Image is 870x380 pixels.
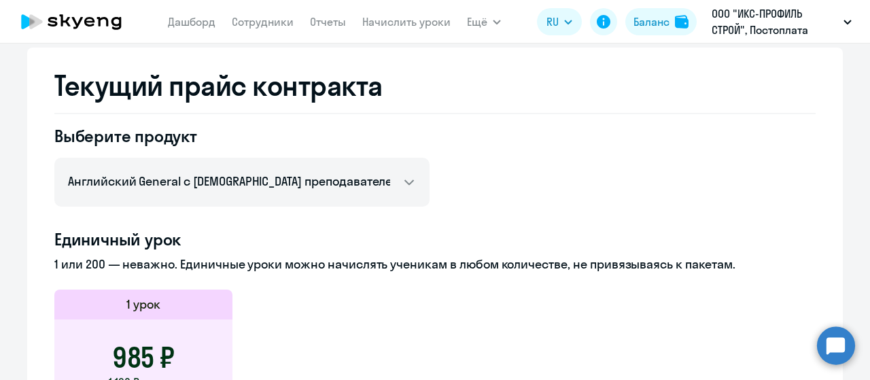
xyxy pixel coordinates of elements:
h5: 1 урок [126,296,160,313]
p: ООО "ИКС-ПРОФИЛЬ СТРОЙ", Постоплата [712,5,838,38]
button: ООО "ИКС-ПРОФИЛЬ СТРОЙ", Постоплата [705,5,858,38]
span: RU [546,14,559,30]
button: Ещё [467,8,501,35]
h4: Единичный урок [54,228,816,250]
button: Балансbalance [625,8,697,35]
a: Отчеты [310,15,346,29]
div: Баланс [633,14,669,30]
h2: Текущий прайс контракта [54,69,816,102]
a: Дашборд [168,15,215,29]
img: balance [675,15,689,29]
button: RU [537,8,582,35]
p: 1 или 200 — неважно. Единичные уроки можно начислять ученикам в любом количестве, не привязываясь... [54,256,816,273]
h4: Выберите продукт [54,125,430,147]
h3: 985 ₽ [112,341,175,374]
span: Ещё [467,14,487,30]
a: Начислить уроки [362,15,451,29]
a: Сотрудники [232,15,294,29]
